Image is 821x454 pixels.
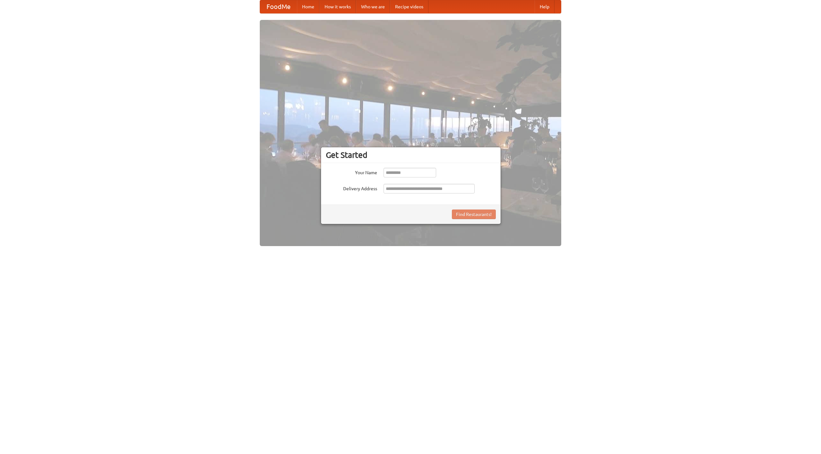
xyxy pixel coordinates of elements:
label: Your Name [326,168,377,176]
label: Delivery Address [326,184,377,192]
h3: Get Started [326,150,496,160]
a: Home [297,0,319,13]
a: Recipe videos [390,0,428,13]
a: FoodMe [260,0,297,13]
button: Find Restaurants! [452,210,496,219]
a: Who we are [356,0,390,13]
a: Help [535,0,554,13]
a: How it works [319,0,356,13]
